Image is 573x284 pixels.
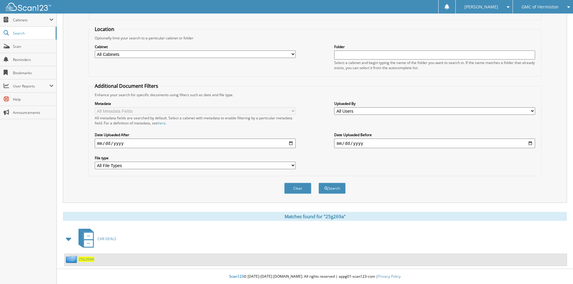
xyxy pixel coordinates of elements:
span: Announcements [13,110,54,115]
div: Select a cabinet and begin typing the name of the folder you want to search in. If the name match... [334,60,535,70]
legend: Additional Document Filters [92,83,161,89]
label: Metadata [95,101,296,106]
iframe: Chat Widget [543,255,573,284]
img: scan123-logo-white.svg [6,3,51,11]
span: GMC of Hermiston [522,5,559,9]
span: User Reports [13,84,49,89]
button: Clear [284,183,311,194]
span: Bookmarks [13,70,54,75]
label: Date Uploaded Before [334,132,535,137]
label: Date Uploaded After [95,132,296,137]
a: Privacy Policy [378,274,401,279]
span: Reminders [13,57,54,62]
span: Help [13,97,54,102]
div: © [DATE]-[DATE] [DOMAIN_NAME]. All rights reserved | appg01-scan123-com | [57,269,573,284]
span: Cabinets [13,17,49,23]
label: Folder [334,44,535,49]
legend: Location [92,26,117,32]
label: File type [95,155,296,160]
button: Search [319,183,346,194]
span: Search [13,31,53,36]
div: Enhance your search for specific documents using filters such as date and file type. [92,92,538,97]
label: Cabinet [95,44,296,49]
div: Matches found for "25g269a" [63,212,567,221]
span: Scan [13,44,54,49]
input: start [95,139,296,148]
a: here [158,121,166,126]
span: Scan123 [229,274,244,279]
label: Uploaded By [334,101,535,106]
img: folder2.png [66,255,79,263]
span: CAR DEALS [97,236,116,241]
input: end [334,139,535,148]
div: Optionally limit your search to a particular cabinet or folder [92,35,538,41]
a: 25G269A [79,257,94,262]
span: [PERSON_NAME] [464,5,498,9]
div: All metadata fields are searched by default. Select a cabinet with metadata to enable filtering b... [95,115,296,126]
a: CAR DEALS [75,227,116,251]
